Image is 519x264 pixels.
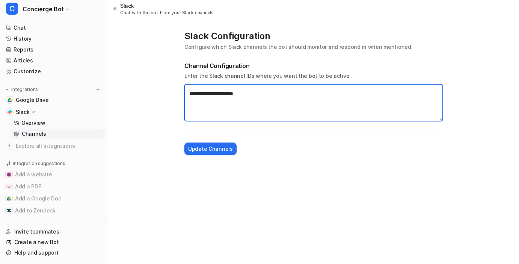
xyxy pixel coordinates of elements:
p: Channels [22,130,46,138]
a: Overview [11,118,105,128]
img: menu_add.svg [95,87,101,92]
p: Slack Configuration [184,30,443,42]
a: Articles [3,55,105,66]
a: Chat [3,23,105,33]
p: Chat with the bot from your Slack channels [120,10,214,16]
a: History [3,33,105,44]
p: Overview [21,119,45,127]
button: Update Channels [184,143,237,155]
p: Configure which Slack channels the bot should monitor and respond in when mentioned. [184,43,443,51]
img: expand menu [5,87,10,92]
button: Add to ZendeskAdd to Zendesk [3,205,105,217]
a: Create a new Bot [3,237,105,247]
img: Google Drive [8,98,12,102]
img: Add a Google Doc [7,196,11,201]
a: Customize [3,66,105,77]
a: Invite teammates [3,226,105,237]
a: Channels [11,129,105,139]
img: explore all integrations [6,142,14,150]
img: Add a PDF [7,184,11,189]
p: Enter the Slack channel IDs where you want the bot to be active [184,72,443,80]
p: Slack [16,108,30,116]
button: Add a PDFAdd a PDF [3,181,105,193]
a: Explore all integrations [3,141,105,151]
span: Explore all integrations [16,140,102,152]
img: Add a website [7,172,11,177]
button: Add a Google DocAdd a Google Doc [3,193,105,205]
img: Slack [8,110,12,114]
p: Integration suggestions [13,160,65,167]
span: Update Channels [188,145,233,153]
h2: Channel Configuration [184,61,443,70]
span: C [6,3,18,15]
span: Concierge Bot [23,4,64,14]
img: Add to Zendesk [7,208,11,213]
span: Google Drive [16,96,49,104]
p: Integrations [11,86,38,93]
a: Reports [3,44,105,55]
div: Slack [120,2,214,16]
a: Google DriveGoogle Drive [3,95,105,105]
img: slack.svg [113,6,118,11]
button: Integrations [3,86,40,93]
button: Add a websiteAdd a website [3,168,105,181]
a: Help and support [3,247,105,258]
